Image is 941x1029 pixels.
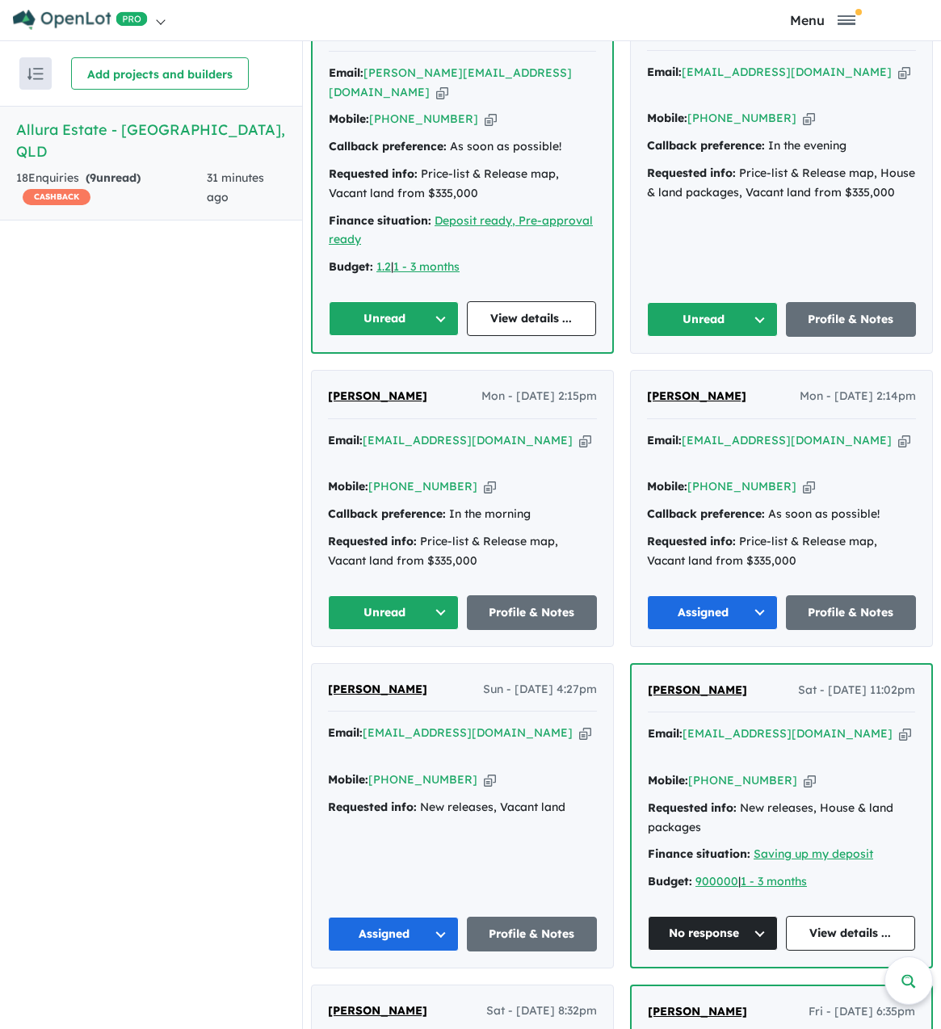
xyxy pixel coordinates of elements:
[328,682,427,696] span: [PERSON_NAME]
[328,388,427,403] span: [PERSON_NAME]
[369,111,478,126] a: [PHONE_NUMBER]
[363,725,573,740] a: [EMAIL_ADDRESS][DOMAIN_NAME]
[329,258,596,277] div: |
[481,387,597,406] span: Mon - [DATE] 2:15pm
[648,872,915,892] div: |
[803,110,815,127] button: Copy
[648,799,915,838] div: New releases, House & land packages
[786,595,917,630] a: Profile & Notes
[328,798,597,817] div: New releases, Vacant land
[647,532,916,571] div: Price-list & Release map, Vacant land from $335,000
[483,680,597,699] span: Sun - [DATE] 4:27pm
[647,505,916,524] div: As soon as possible!
[695,874,738,888] a: 900000
[467,595,598,630] a: Profile & Notes
[648,916,778,951] button: No response
[329,65,572,99] a: [PERSON_NAME][EMAIL_ADDRESS][DOMAIN_NAME]
[485,111,497,128] button: Copy
[328,772,368,787] strong: Mobile:
[329,137,596,157] div: As soon as possible!
[484,478,496,495] button: Copy
[647,164,916,203] div: Price-list & Release map, House & land packages, Vacant land from $335,000
[329,166,418,181] strong: Requested info:
[329,213,431,228] strong: Finance situation:
[329,139,447,153] strong: Callback preference:
[809,1002,915,1022] span: Fri - [DATE] 6:35pm
[899,725,911,742] button: Copy
[328,505,597,524] div: In the morning
[436,84,448,101] button: Copy
[804,772,816,789] button: Copy
[467,917,598,951] a: Profile & Notes
[648,800,737,815] strong: Requested info:
[786,916,916,951] a: View details ...
[368,772,477,787] a: [PHONE_NUMBER]
[329,301,459,336] button: Unread
[688,773,797,787] a: [PHONE_NUMBER]
[647,534,736,548] strong: Requested info:
[368,479,477,493] a: [PHONE_NUMBER]
[648,846,750,861] strong: Finance situation:
[90,170,96,185] span: 9
[648,1004,747,1018] span: [PERSON_NAME]
[328,680,427,699] a: [PERSON_NAME]
[363,433,573,447] a: [EMAIL_ADDRESS][DOMAIN_NAME]
[329,213,593,247] a: Deposit ready, Pre-approval ready
[328,1003,427,1018] span: [PERSON_NAME]
[328,387,427,406] a: [PERSON_NAME]
[647,595,778,630] button: Assigned
[803,478,815,495] button: Copy
[647,111,687,125] strong: Mobile:
[898,64,910,81] button: Copy
[86,170,141,185] strong: ( unread)
[647,387,746,406] a: [PERSON_NAME]
[329,259,373,274] strong: Budget:
[376,259,391,274] a: 1.2
[328,1002,427,1021] a: [PERSON_NAME]
[647,506,765,521] strong: Callback preference:
[328,433,363,447] strong: Email:
[647,479,687,493] strong: Mobile:
[486,1002,597,1021] span: Sat - [DATE] 8:32pm
[328,595,459,630] button: Unread
[13,10,148,30] img: Openlot PRO Logo White
[800,387,916,406] span: Mon - [DATE] 2:14pm
[683,726,893,741] a: [EMAIL_ADDRESS][DOMAIN_NAME]
[328,725,363,740] strong: Email:
[648,773,688,787] strong: Mobile:
[647,388,746,403] span: [PERSON_NAME]
[467,301,597,336] a: View details ...
[648,682,747,697] span: [PERSON_NAME]
[682,65,892,79] a: [EMAIL_ADDRESS][DOMAIN_NAME]
[328,479,368,493] strong: Mobile:
[754,846,873,861] u: Saving up my deposit
[328,506,446,521] strong: Callback preference:
[687,479,796,493] a: [PHONE_NUMBER]
[328,917,459,951] button: Assigned
[798,681,915,700] span: Sat - [DATE] 11:02pm
[328,532,597,571] div: Price-list & Release map, Vacant land from $335,000
[786,302,917,337] a: Profile & Notes
[329,165,596,204] div: Price-list & Release map, Vacant land from $335,000
[579,432,591,449] button: Copy
[328,534,417,548] strong: Requested info:
[647,166,736,180] strong: Requested info:
[329,65,363,80] strong: Email:
[23,189,90,205] span: CASHBACK
[647,136,916,156] div: In the evening
[648,874,692,888] strong: Budget:
[579,724,591,741] button: Copy
[682,433,892,447] a: [EMAIL_ADDRESS][DOMAIN_NAME]
[393,259,460,274] a: 1 - 3 months
[329,111,369,126] strong: Mobile:
[648,1002,747,1022] a: [PERSON_NAME]
[27,68,44,80] img: sort.svg
[687,111,796,125] a: [PHONE_NUMBER]
[898,432,910,449] button: Copy
[16,169,207,208] div: 18 Enquir ies
[207,170,264,204] span: 31 minutes ago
